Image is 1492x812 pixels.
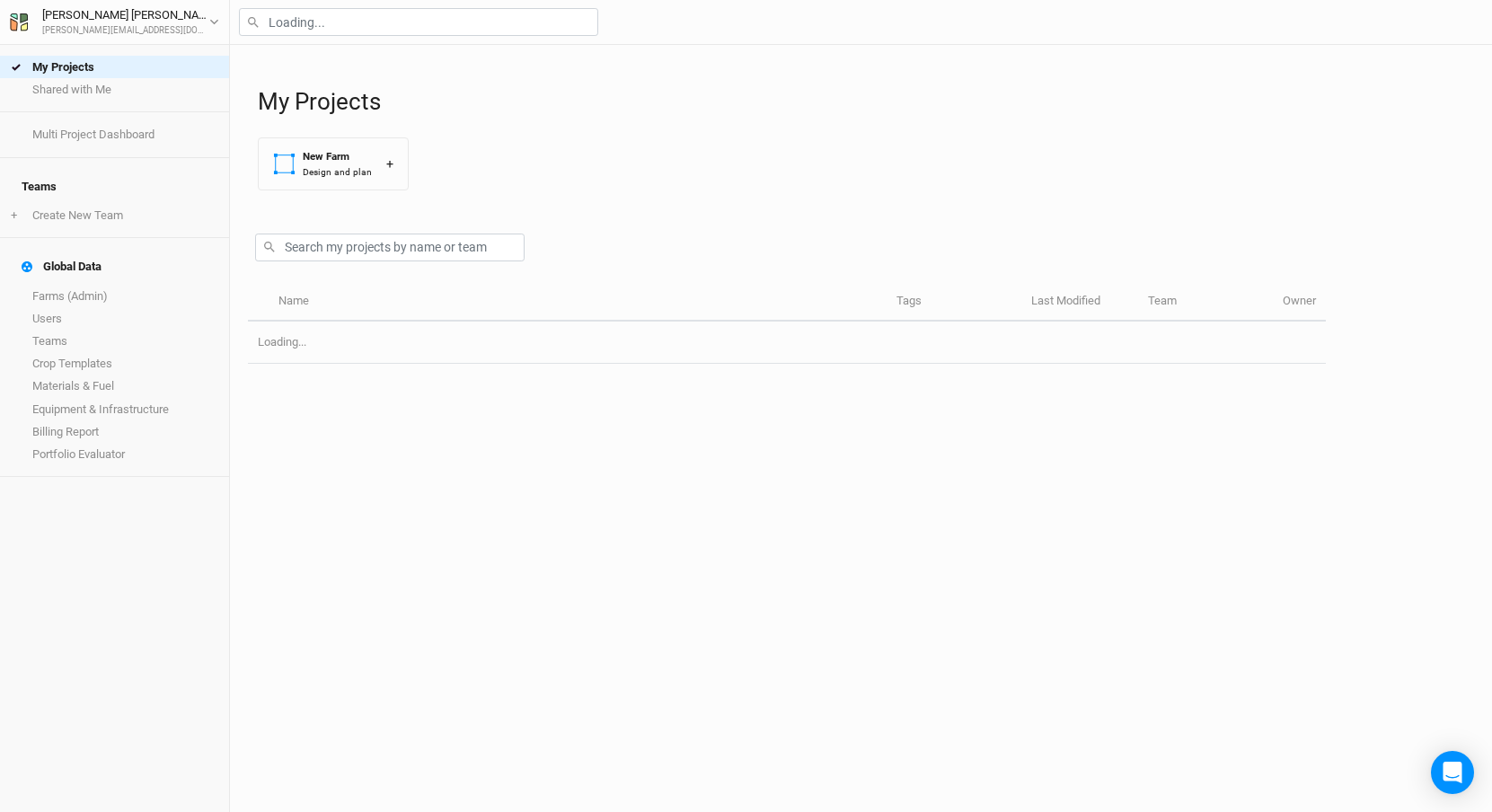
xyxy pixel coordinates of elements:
[1431,751,1474,794] div: Open Intercom Messenger
[303,165,372,179] div: Design and plan
[255,234,525,261] input: Search my projects by name or team
[11,208,17,223] span: +
[1273,283,1326,322] th: Owner
[42,24,209,38] div: [PERSON_NAME][EMAIL_ADDRESS][DOMAIN_NAME]
[268,283,886,322] th: Name
[258,137,409,190] button: New FarmDesign and plan+
[248,322,1326,364] td: Loading...
[9,5,220,38] button: [PERSON_NAME] [PERSON_NAME][PERSON_NAME][EMAIL_ADDRESS][DOMAIN_NAME]
[887,283,1021,322] th: Tags
[42,6,209,24] div: [PERSON_NAME] [PERSON_NAME]
[258,88,1474,116] h1: My Projects
[1138,283,1273,322] th: Team
[11,169,218,205] h4: Teams
[303,149,372,164] div: New Farm
[22,260,102,274] div: Global Data
[386,154,393,173] div: +
[1021,283,1138,322] th: Last Modified
[239,8,598,36] input: Loading...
